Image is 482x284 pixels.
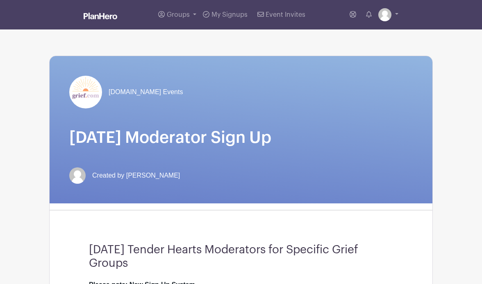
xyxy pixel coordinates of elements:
h3: [DATE] Tender Hearts Moderators for Specific Grief Groups [89,243,393,270]
span: Event Invites [266,11,305,18]
h1: [DATE] Moderator Sign Up [69,128,413,148]
img: logo_white-6c42ec7e38ccf1d336a20a19083b03d10ae64f83f12c07503d8b9e83406b4c7d.svg [84,13,117,19]
img: default-ce2991bfa6775e67f084385cd625a349d9dcbb7a52a09fb2fda1e96e2d18dcdb.png [69,167,86,184]
span: [DOMAIN_NAME] Events [109,87,183,97]
span: Created by [PERSON_NAME] [92,171,180,180]
span: Groups [167,11,190,18]
img: grief-logo-planhero.png [69,76,102,108]
img: default-ce2991bfa6775e67f084385cd625a349d9dcbb7a52a09fb2fda1e96e2d18dcdb.png [378,8,391,21]
span: My Signups [211,11,248,18]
